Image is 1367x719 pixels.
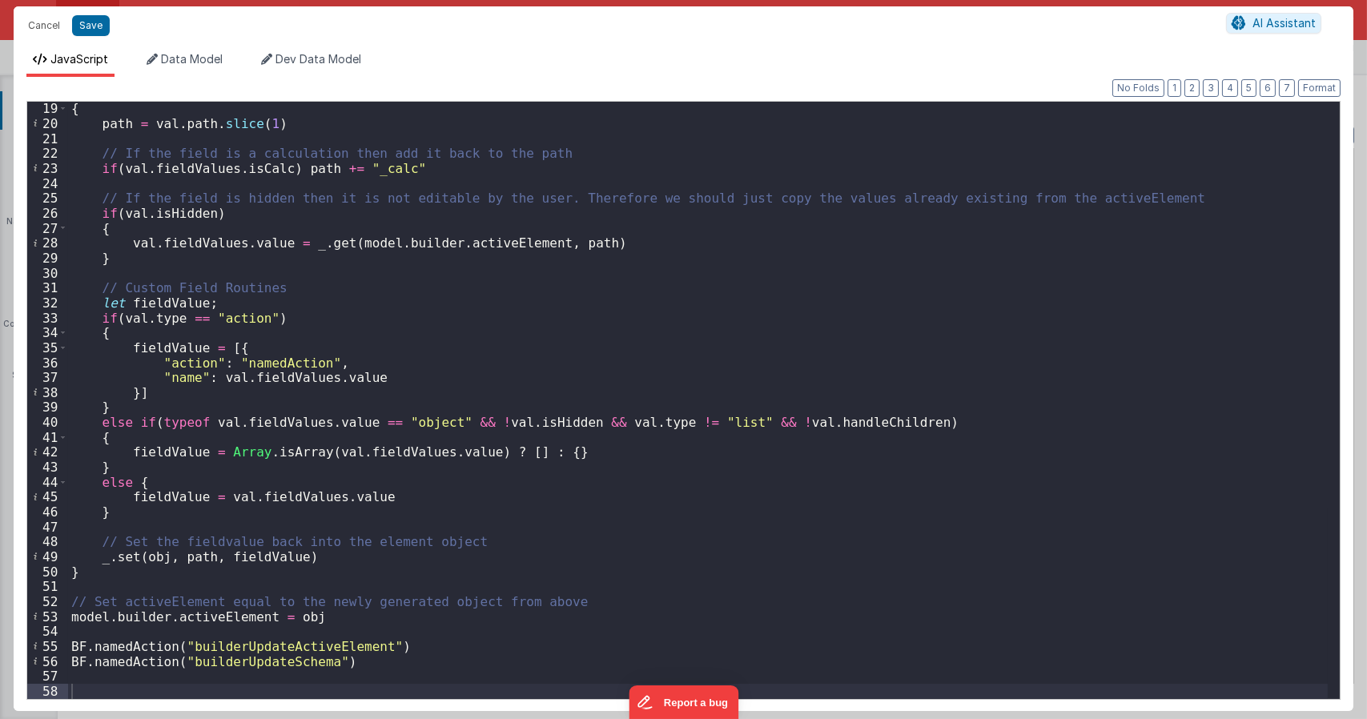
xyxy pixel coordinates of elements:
iframe: Marker.io feedback button [629,685,738,719]
div: 27 [27,221,68,236]
div: 48 [27,534,68,549]
button: 3 [1203,79,1219,97]
button: Save [72,15,110,36]
div: 51 [27,579,68,594]
div: 33 [27,311,68,326]
div: 26 [27,206,68,221]
div: 31 [27,280,68,295]
button: 7 [1279,79,1295,97]
span: Dev Data Model [275,52,361,66]
button: No Folds [1112,79,1164,97]
div: 36 [27,355,68,371]
span: Data Model [161,52,223,66]
div: 53 [27,609,68,625]
div: 56 [27,654,68,669]
div: 22 [27,146,68,161]
div: 25 [27,191,68,206]
span: JavaScript [50,52,108,66]
div: 40 [27,415,68,430]
div: 43 [27,460,68,475]
button: 4 [1222,79,1238,97]
div: 38 [27,385,68,400]
div: 47 [27,520,68,535]
button: 1 [1168,79,1181,97]
div: 29 [27,251,68,266]
div: 19 [27,101,68,116]
button: 5 [1241,79,1256,97]
button: AI Assistant [1226,13,1321,34]
button: 6 [1260,79,1276,97]
div: 54 [27,624,68,639]
div: 30 [27,266,68,281]
div: 50 [27,564,68,580]
div: 52 [27,594,68,609]
div: 32 [27,295,68,311]
div: 23 [27,161,68,176]
div: 21 [27,131,68,147]
button: 2 [1184,79,1200,97]
div: 57 [27,669,68,684]
div: 28 [27,235,68,251]
button: Cancel [20,14,68,37]
div: 58 [27,684,68,699]
div: 46 [27,504,68,520]
div: 55 [27,639,68,654]
div: 24 [27,176,68,191]
div: 35 [27,340,68,355]
div: 44 [27,475,68,490]
span: AI Assistant [1252,16,1316,30]
div: 37 [27,370,68,385]
div: 39 [27,400,68,415]
div: 41 [27,430,68,445]
button: Format [1298,79,1341,97]
div: 42 [27,444,68,460]
div: 45 [27,489,68,504]
div: 49 [27,549,68,564]
div: 34 [27,325,68,340]
div: 20 [27,116,68,131]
